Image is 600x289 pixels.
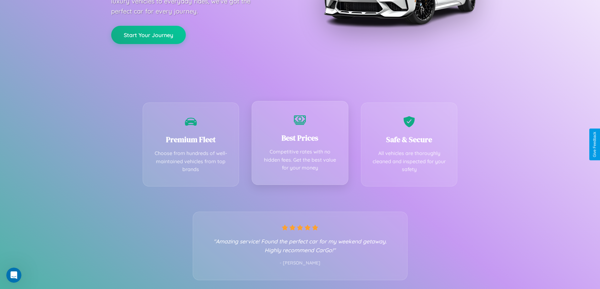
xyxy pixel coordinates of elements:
iframe: Intercom live chat [6,268,21,283]
p: Competitive rates with no hidden fees. Get the best value for your money [261,148,339,172]
p: "Amazing service! Found the perfect car for my weekend getaway. Highly recommend CarGo!" [206,237,395,254]
p: All vehicles are thoroughly cleaned and inspected for your safety [371,149,448,174]
button: Start Your Journey [111,26,186,44]
h3: Safe & Secure [371,134,448,145]
p: Choose from hundreds of well-maintained vehicles from top brands [152,149,230,174]
h3: Best Prices [261,133,339,143]
p: - [PERSON_NAME] [206,259,395,267]
h3: Premium Fleet [152,134,230,145]
div: Give Feedback [592,132,597,157]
